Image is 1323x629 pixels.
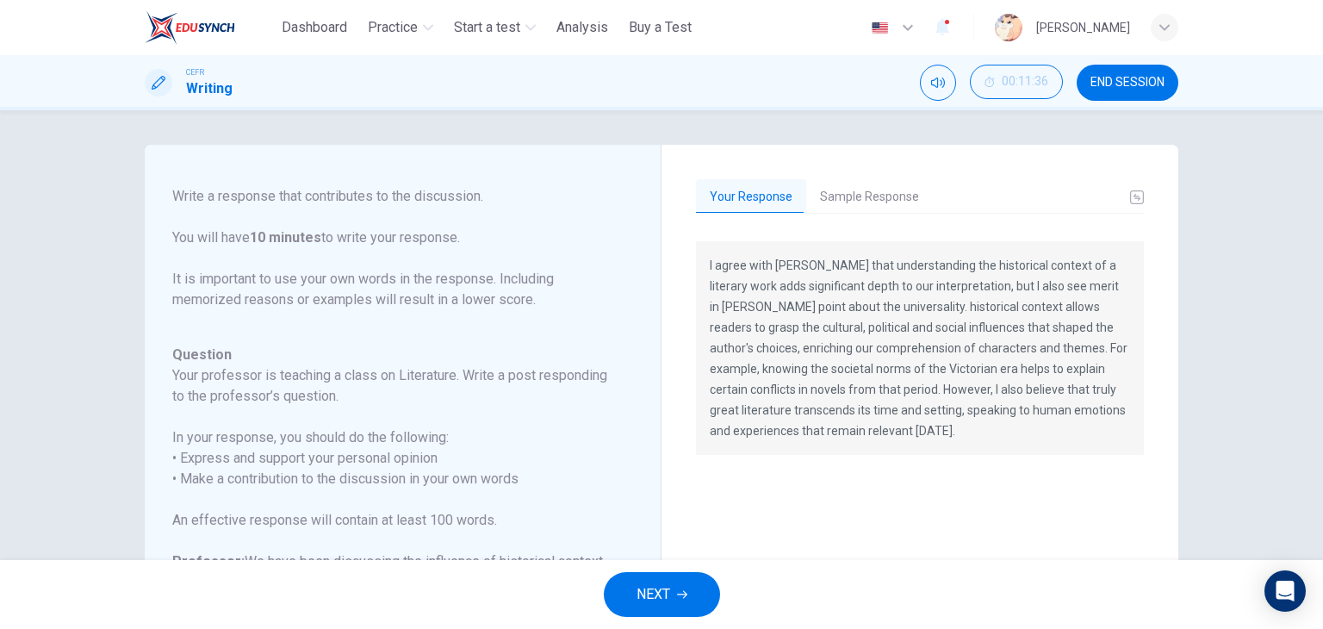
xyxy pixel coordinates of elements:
button: Sample Response [806,179,933,215]
div: Mute [920,65,956,101]
h1: Writing [186,78,233,99]
span: END SESSION [1090,76,1165,90]
span: CEFR [186,66,204,78]
span: Dashboard [282,17,347,38]
div: Open Intercom Messenger [1264,570,1306,612]
button: NEXT [604,572,720,617]
a: ELTC logo [145,10,275,45]
span: Practice [368,17,418,38]
span: Buy a Test [629,17,692,38]
p: For this task, you will read an online discussion. A professor has posted a question about a topi... [172,83,612,310]
div: [PERSON_NAME] [1036,17,1130,38]
button: Start a test [447,12,543,43]
h6: Question [172,345,612,365]
b: 10 minutes [250,229,321,246]
span: Start a test [454,17,520,38]
span: NEXT [637,582,670,607]
span: 00:11:36 [1002,75,1048,89]
button: 00:11:36 [970,65,1063,99]
h6: In your response, you should do the following: • Express and support your personal opinion • Make... [172,427,612,489]
button: Analysis [550,12,615,43]
button: Dashboard [275,12,354,43]
div: Hide [970,65,1063,101]
button: Practice [361,12,440,43]
img: ELTC logo [145,10,235,45]
b: Professor: [172,553,245,570]
div: basic tabs example [696,179,1144,215]
h6: Your professor is teaching a class on Literature. Write a post responding to the professor’s ques... [172,365,612,407]
img: en [869,22,891,34]
button: Buy a Test [622,12,699,43]
p: I agree with [PERSON_NAME] that understanding the historical context of a literary work adds sign... [710,255,1130,441]
img: Profile picture [995,14,1022,41]
h6: An effective response will contain at least 100 words. [172,510,612,531]
button: Your Response [696,179,806,215]
h6: Directions [172,62,612,331]
button: END SESSION [1077,65,1178,101]
span: Analysis [556,17,608,38]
